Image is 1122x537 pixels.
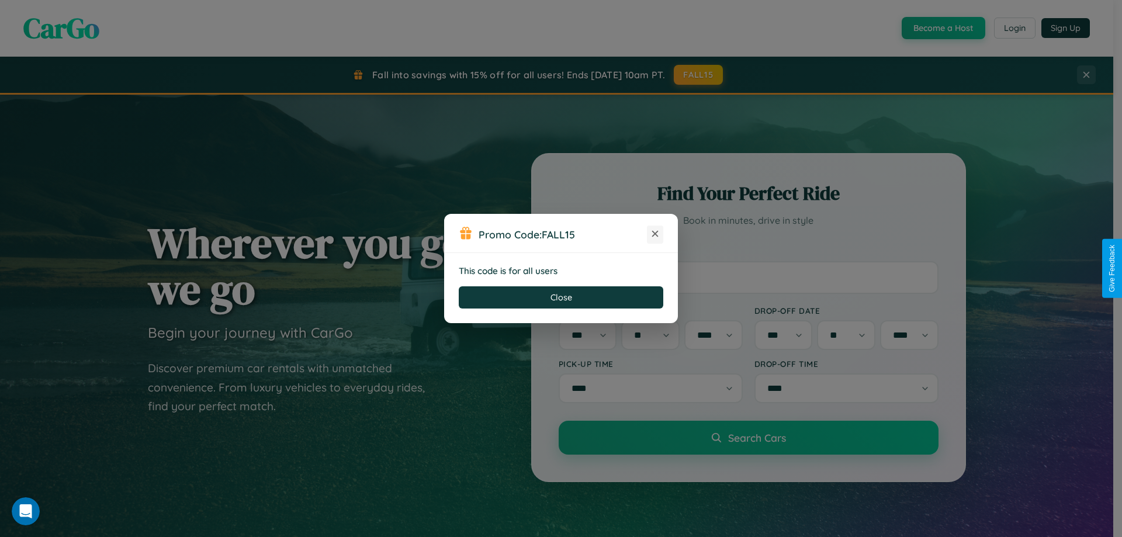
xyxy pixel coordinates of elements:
h3: Promo Code: [479,228,647,241]
div: Give Feedback [1108,245,1116,292]
b: FALL15 [542,228,575,241]
button: Close [459,286,663,309]
strong: This code is for all users [459,265,557,276]
iframe: Intercom live chat [12,497,40,525]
